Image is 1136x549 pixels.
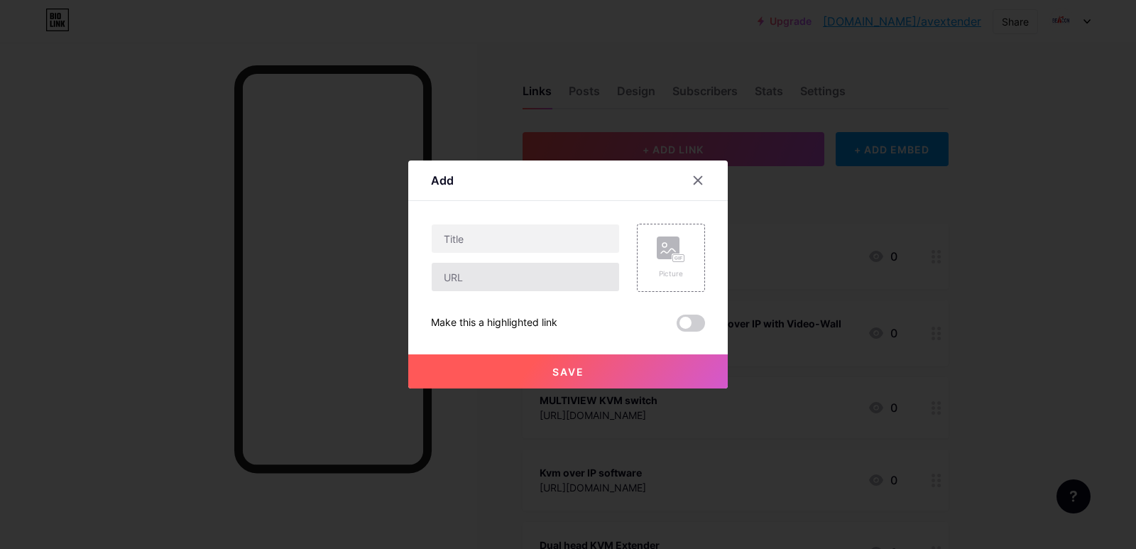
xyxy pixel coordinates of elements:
input: URL [432,263,619,291]
span: Save [552,366,584,378]
input: Title [432,224,619,253]
button: Save [408,354,728,388]
div: Add [431,172,454,189]
div: Make this a highlighted link [431,315,557,332]
div: Picture [657,268,685,279]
